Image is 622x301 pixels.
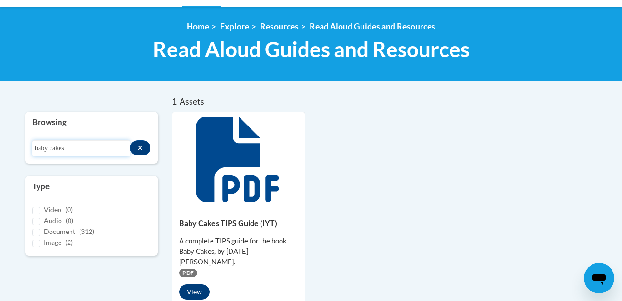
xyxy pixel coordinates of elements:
a: Explore [220,21,249,31]
span: Image [44,238,61,246]
div: A complete TIPS guide for the book Baby Cakes, by [DATE][PERSON_NAME]. [179,236,299,267]
span: PDF [179,269,197,277]
button: View [179,284,210,300]
a: Read Aloud Guides and Resources [310,21,435,31]
h5: Baby Cakes TIPS Guide (IYT) [179,219,299,228]
span: (312) [79,227,94,235]
a: Home [187,21,209,31]
a: Resources [260,21,299,31]
h3: Type [32,181,150,192]
span: Video [44,205,61,214]
span: 1 [172,97,177,107]
span: Assets [180,97,204,107]
h3: Browsing [32,117,150,128]
iframe: Button to launch messaging window [584,263,614,293]
button: Search resources [130,140,150,155]
span: Read Aloud Guides and Resources [153,37,470,62]
input: Search resources [32,140,130,156]
span: Document [44,227,75,235]
span: (0) [65,205,73,214]
span: (0) [66,216,73,224]
span: (2) [65,238,73,246]
span: Audio [44,216,62,224]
